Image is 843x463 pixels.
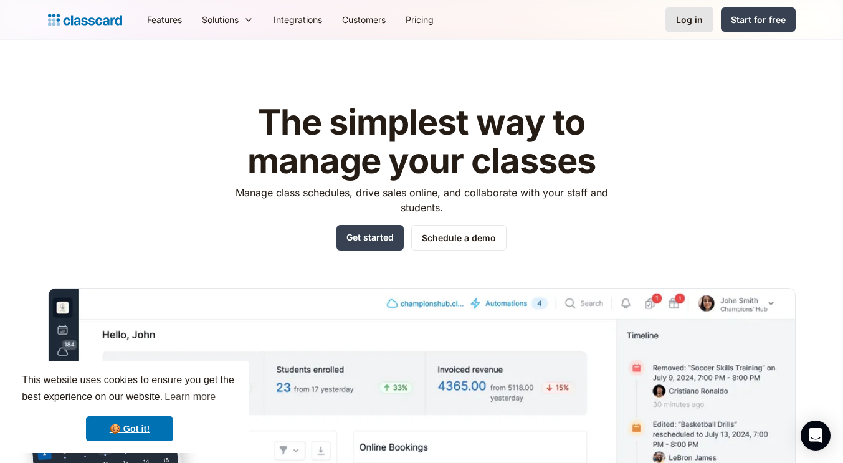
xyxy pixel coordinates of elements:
a: Get started [336,225,404,251]
p: Manage class schedules, drive sales online, and collaborate with your staff and students. [224,185,619,215]
a: Log in [665,7,713,32]
span: This website uses cookies to ensure you get the best experience on our website. [22,373,237,406]
a: Integrations [264,6,332,34]
a: dismiss cookie message [86,416,173,441]
h1: The simplest way to manage your classes [224,103,619,180]
a: Schedule a demo [411,225,507,251]
a: home [48,11,122,29]
a: Features [137,6,192,34]
div: Log in [676,13,703,26]
div: Start for free [731,13,786,26]
div: Solutions [192,6,264,34]
div: Open Intercom Messenger [801,421,831,451]
a: Customers [332,6,396,34]
a: Start for free [721,7,796,32]
div: cookieconsent [10,361,249,453]
a: Pricing [396,6,444,34]
a: learn more about cookies [163,388,217,406]
div: Solutions [202,13,239,26]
